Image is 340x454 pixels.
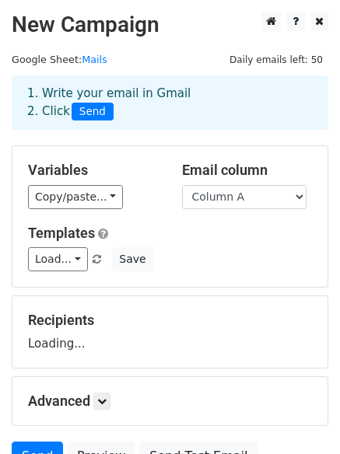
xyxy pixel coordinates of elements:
[224,51,328,68] span: Daily emails left: 50
[28,185,123,209] a: Copy/paste...
[112,247,152,271] button: Save
[224,54,328,65] a: Daily emails left: 50
[28,312,312,329] h5: Recipients
[28,247,88,271] a: Load...
[12,12,328,38] h2: New Campaign
[28,393,312,410] h5: Advanced
[82,54,107,65] a: Mails
[28,225,95,241] a: Templates
[28,162,159,179] h5: Variables
[72,103,114,121] span: Send
[16,85,324,120] div: 1. Write your email in Gmail 2. Click
[12,54,107,65] small: Google Sheet:
[28,312,312,352] div: Loading...
[182,162,313,179] h5: Email column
